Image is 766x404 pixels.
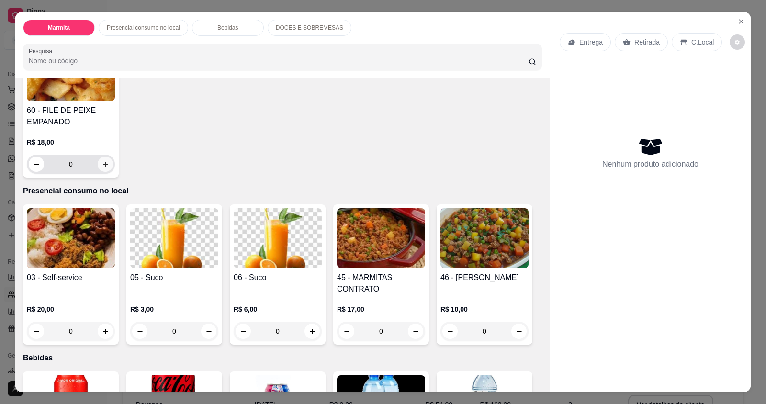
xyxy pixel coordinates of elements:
[234,208,322,268] img: product-image
[337,208,425,268] img: product-image
[339,324,354,339] button: decrease-product-quantity
[27,272,115,283] h4: 03 - Self-service
[29,56,529,66] input: Pesquisa
[217,24,238,32] p: Bebidas
[27,137,115,147] p: R$ 18,00
[130,208,218,268] img: product-image
[27,208,115,268] img: product-image
[634,37,660,47] p: Retirada
[304,324,320,339] button: increase-product-quantity
[98,157,113,172] button: increase-product-quantity
[98,324,113,339] button: increase-product-quantity
[29,157,44,172] button: decrease-product-quantity
[733,14,749,29] button: Close
[440,272,529,283] h4: 46 - [PERSON_NAME]
[691,37,714,47] p: C.Local
[234,304,322,314] p: R$ 6,00
[29,324,44,339] button: decrease-product-quantity
[442,324,458,339] button: decrease-product-quantity
[276,24,343,32] p: DOCES E SOBREMESAS
[29,47,56,55] label: Pesquisa
[27,105,115,128] h4: 60 - FILÉ DE PEIXE EMPANADO
[730,34,745,50] button: decrease-product-quantity
[440,208,529,268] img: product-image
[130,272,218,283] h4: 05 - Suco
[337,304,425,314] p: R$ 17,00
[23,352,542,364] p: Bebidas
[337,272,425,295] h4: 45 - MARMITAS CONTRATO
[579,37,603,47] p: Entrega
[27,304,115,314] p: R$ 20,00
[107,24,180,32] p: Presencial consumo no local
[48,24,70,32] p: Marmita
[236,324,251,339] button: decrease-product-quantity
[234,272,322,283] h4: 06 - Suco
[408,324,423,339] button: increase-product-quantity
[132,324,147,339] button: decrease-product-quantity
[130,304,218,314] p: R$ 3,00
[201,324,216,339] button: increase-product-quantity
[440,304,529,314] p: R$ 10,00
[602,158,698,170] p: Nenhum produto adicionado
[511,324,527,339] button: increase-product-quantity
[23,185,542,197] p: Presencial consumo no local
